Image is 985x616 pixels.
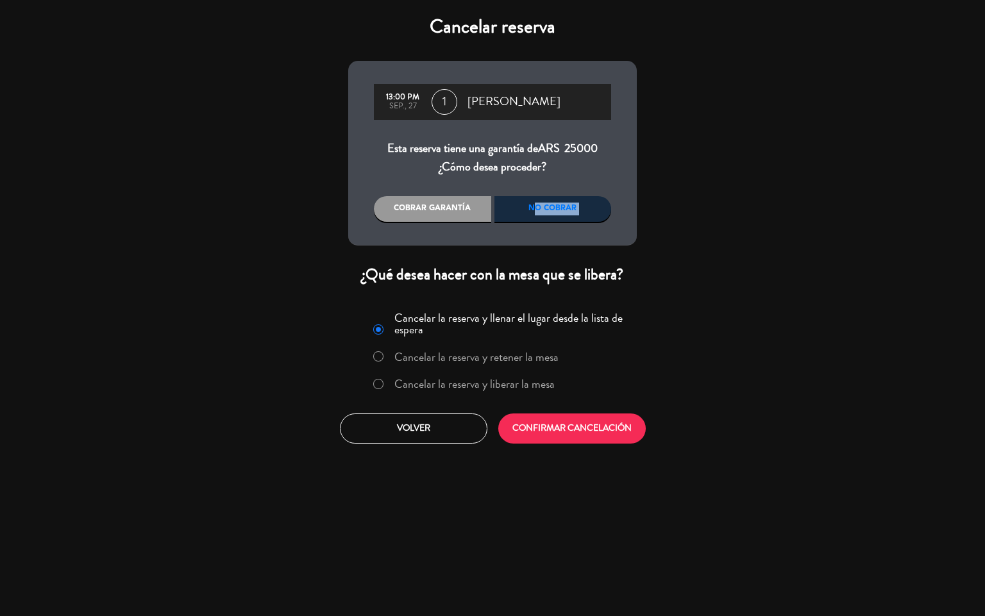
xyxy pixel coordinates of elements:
[374,196,491,222] div: Cobrar garantía
[348,265,637,285] div: ¿Qué desea hacer con la mesa que se libera?
[340,413,487,444] button: Volver
[348,15,637,38] h4: Cancelar reserva
[380,93,425,102] div: 13:00 PM
[564,140,598,156] span: 25000
[394,378,555,390] label: Cancelar la reserva y liberar la mesa
[374,139,611,177] div: Esta reserva tiene una garantía de ¿Cómo desea proceder?
[394,351,559,363] label: Cancelar la reserva y retener la mesa
[498,413,646,444] button: CONFIRMAR CANCELACIÓN
[432,89,457,115] span: 1
[494,196,612,222] div: No cobrar
[538,140,560,156] span: ARS
[467,92,560,112] span: [PERSON_NAME]
[380,102,425,111] div: sep., 27
[394,312,629,335] label: Cancelar la reserva y llenar el lugar desde la lista de espera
